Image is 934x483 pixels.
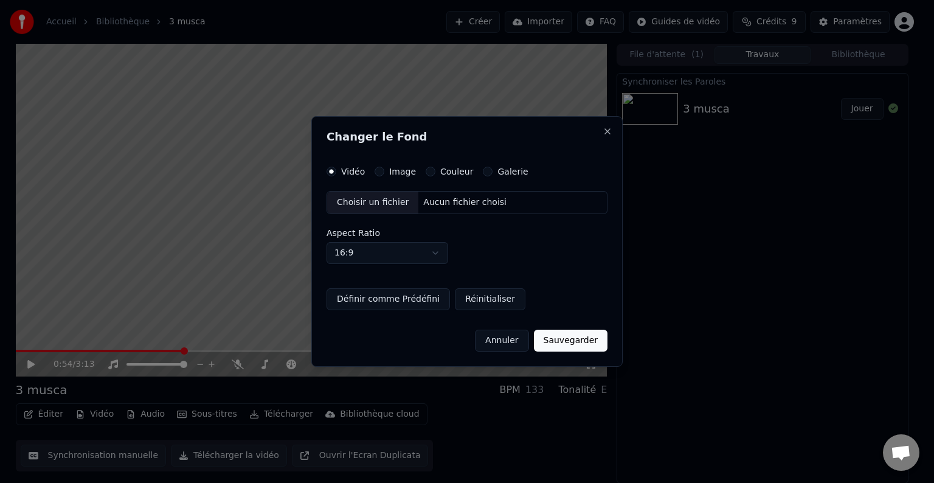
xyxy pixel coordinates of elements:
label: Couleur [440,167,473,176]
label: Image [389,167,416,176]
label: Galerie [497,167,528,176]
button: Réinitialiser [455,288,525,310]
h2: Changer le Fond [327,131,607,142]
button: Définir comme Prédéfini [327,288,450,310]
div: Choisir un fichier [327,192,418,214]
label: Vidéo [341,167,365,176]
button: Annuler [475,330,528,352]
button: Sauvegarder [534,330,607,352]
label: Aspect Ratio [327,229,607,237]
div: Aucun fichier choisi [418,196,511,209]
